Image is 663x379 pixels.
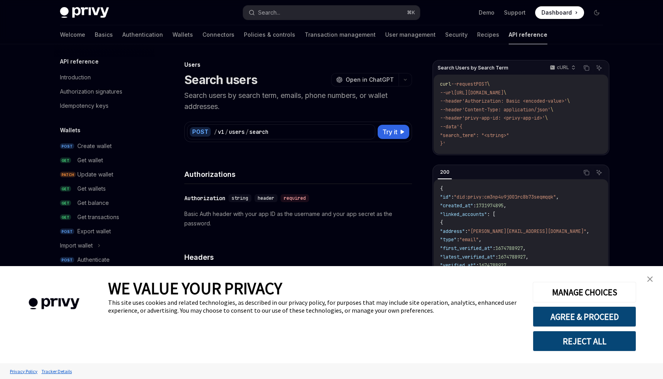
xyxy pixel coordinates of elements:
span: 1674788927 [479,262,506,268]
a: API reference [509,25,547,44]
button: Copy the contents from the code block [581,167,592,178]
div: / [245,128,249,136]
span: curl [440,81,451,87]
a: Dashboard [535,6,584,19]
span: 1674788927 [495,245,523,251]
a: Tracker Details [39,364,74,378]
span: : [476,262,479,268]
span: "search_term": "<string>" [440,132,509,139]
button: Ask AI [594,167,604,178]
div: Authorization [184,194,225,202]
span: : [465,228,468,235]
button: REJECT ALL [533,331,636,351]
h4: Headers [184,252,412,263]
span: "email" [459,236,479,243]
a: Recipes [477,25,499,44]
span: : [451,194,454,200]
div: Get wallets [77,184,106,193]
a: GETGet balance [54,196,155,210]
div: Get transactions [77,212,119,222]
div: v1 [218,128,224,136]
div: Idempotency keys [60,101,109,111]
span: ⌘ K [407,9,415,16]
span: "type" [440,236,457,243]
div: Authenticate [77,255,110,265]
div: Import wallet [60,241,93,250]
a: GETGet wallets [54,182,155,196]
button: Open in ChatGPT [331,73,399,86]
span: "linked_accounts" [440,211,487,218]
span: --header [440,115,462,121]
span: --url [440,90,454,96]
span: }' [440,141,446,147]
span: 1674788927 [498,254,526,260]
span: "latest_verified_at" [440,254,495,260]
span: : [ [487,211,495,218]
div: Update wallet [77,170,113,179]
span: \ [551,107,553,113]
div: Search... [258,8,280,17]
span: 'Authorization: Basic <encoded-value>' [462,98,567,104]
span: : [495,254,498,260]
span: GET [60,214,71,220]
span: header [258,195,274,201]
span: '{ [457,124,462,130]
span: 'Content-Type: application/json' [462,107,551,113]
span: : [493,245,495,251]
span: GET [60,158,71,163]
a: Authentication [122,25,163,44]
div: This site uses cookies and related technologies, as described in our privacy policy, for purposes... [108,298,521,314]
button: Copy the contents from the code block [581,63,592,73]
a: POSTCreate wallet [54,139,155,153]
img: company logo [12,287,96,321]
div: Create wallet [77,141,112,151]
a: GETGet wallet [54,153,155,167]
span: GET [60,186,71,192]
span: POST [476,81,487,87]
span: , [479,236,481,243]
div: Export wallet [77,227,111,236]
a: PATCHUpdate wallet [54,167,155,182]
img: close banner [647,276,653,282]
span: { [440,186,443,192]
a: GETGet transactions [54,210,155,224]
button: MANAGE CHOICES [533,282,636,302]
a: User management [385,25,436,44]
span: "created_at" [440,203,473,209]
div: Authorization signatures [60,87,122,96]
div: Get wallet [77,156,103,165]
a: close banner [642,271,658,287]
a: Policies & controls [244,25,295,44]
a: Introduction [54,70,155,84]
span: "[PERSON_NAME][EMAIL_ADDRESS][DOMAIN_NAME]" [468,228,586,235]
div: search [249,128,268,136]
a: Idempotency keys [54,99,155,113]
span: POST [60,257,74,263]
span: --data [440,124,457,130]
span: , [556,194,559,200]
span: --request [451,81,476,87]
span: : [457,236,459,243]
button: Try it [378,125,409,139]
span: \ [545,115,548,121]
p: Basic Auth header with your app ID as the username and your app secret as the password. [184,209,412,228]
a: Connectors [202,25,234,44]
span: Open in ChatGPT [346,76,394,84]
span: WE VALUE YOUR PRIVACY [108,278,282,298]
button: Search...⌘K [243,6,420,20]
img: dark logo [60,7,109,18]
span: POST [60,229,74,235]
p: cURL [557,64,569,71]
span: , [504,203,506,209]
span: , [586,228,589,235]
span: \ [487,81,490,87]
span: "first_verified_at" [440,245,493,251]
h5: API reference [60,57,99,66]
a: POSTAuthenticate [54,253,155,267]
span: 1731974895 [476,203,504,209]
div: required [281,194,309,202]
a: Privacy Policy [8,364,39,378]
span: PATCH [60,172,76,178]
div: users [229,128,245,136]
div: POST [190,127,211,137]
